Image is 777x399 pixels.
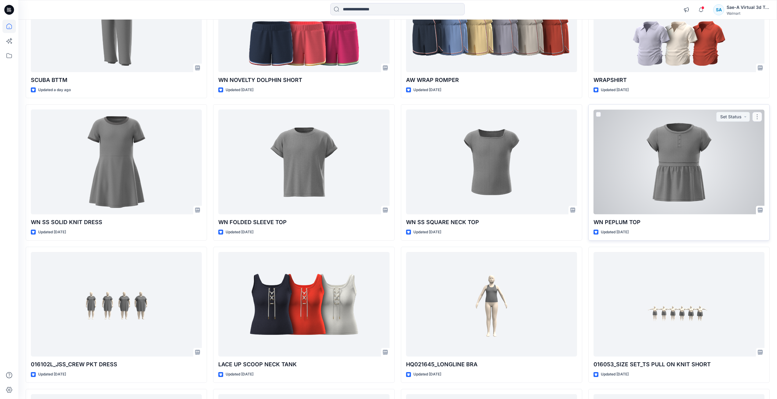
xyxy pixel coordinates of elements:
p: Updated [DATE] [601,371,629,378]
a: WN FOLDED SLEEVE TOP [218,109,389,214]
p: WN PEPLUM TOP [594,218,764,227]
div: SA [713,4,724,15]
p: Updated [DATE] [413,371,441,378]
a: HQ021645_LONGLINE BRA [406,252,577,357]
p: SCUBA BTTM [31,76,202,84]
p: Updated [DATE] [226,371,253,378]
p: Updated a day ago [38,87,71,93]
a: 016102L_JSS_CREW PKT DRESS [31,252,202,357]
p: WN SS SOLID KNIT DRESS [31,218,202,227]
p: Updated [DATE] [38,371,66,378]
p: WN SS SQUARE NECK TOP [406,218,577,227]
p: LACE UP SCOOP NECK TANK [218,360,389,369]
div: Walmart [727,11,769,16]
a: LACE UP SCOOP NECK TANK [218,252,389,357]
p: Updated [DATE] [601,87,629,93]
p: 016053_SIZE SET_TS PULL ON KNIT SHORT [594,360,764,369]
p: Updated [DATE] [226,87,253,93]
p: HQ021645_LONGLINE BRA [406,360,577,369]
p: Updated [DATE] [226,229,253,235]
a: WN SS SOLID KNIT DRESS [31,109,202,214]
p: Updated [DATE] [413,87,441,93]
a: 016053_SIZE SET_TS PULL ON KNIT SHORT [594,252,764,357]
a: WN PEPLUM TOP [594,109,764,214]
p: Updated [DATE] [413,229,441,235]
p: AW WRAP ROMPER [406,76,577,84]
p: WRAPSHIRT [594,76,764,84]
p: Updated [DATE] [38,229,66,235]
p: WN NOVELTY DOLPHIN SHORT [218,76,389,84]
p: 016102L_JSS_CREW PKT DRESS [31,360,202,369]
p: Updated [DATE] [601,229,629,235]
p: WN FOLDED SLEEVE TOP [218,218,389,227]
a: WN SS SQUARE NECK TOP [406,109,577,214]
div: Sae-A Virtual 3d Team [727,4,769,11]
